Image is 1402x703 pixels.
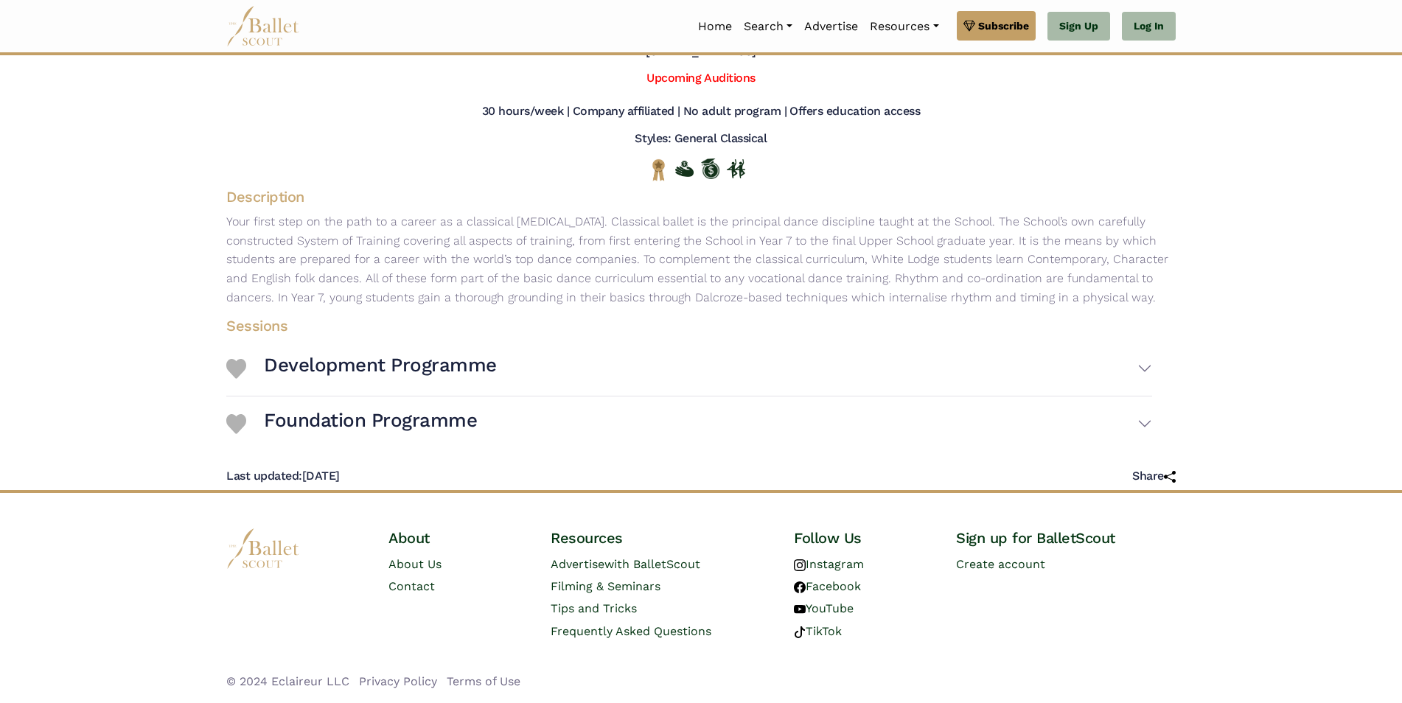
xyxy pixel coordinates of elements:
[215,187,1187,206] h4: Description
[1132,469,1176,484] h5: Share
[1047,12,1110,41] a: Sign Up
[794,581,806,593] img: facebook logo
[482,104,570,119] h5: 30 hours/week |
[573,104,680,119] h5: Company affiliated |
[978,18,1029,34] span: Subscribe
[963,18,975,34] img: gem.svg
[551,528,770,548] h4: Resources
[646,71,755,85] a: Upcoming Auditions
[794,624,842,638] a: TikTok
[794,528,932,548] h4: Follow Us
[794,626,806,638] img: tiktok logo
[388,579,435,593] a: Contact
[675,161,694,177] img: Offers Financial Aid
[649,158,668,181] img: National
[447,674,520,688] a: Terms of Use
[551,601,637,615] a: Tips and Tricks
[264,347,1152,390] button: Development Programme
[226,469,340,484] h5: [DATE]
[226,359,246,379] img: Heart
[226,414,246,434] img: Heart
[604,557,700,571] span: with BalletScout
[635,131,767,147] h5: Styles: General Classical
[551,579,660,593] a: Filming & Seminars
[226,672,349,691] li: © 2024 Eclaireur LLC
[701,158,719,179] img: Offers Scholarship
[794,559,806,571] img: instagram logo
[957,11,1036,41] a: Subscribe
[215,316,1164,335] h4: Sessions
[388,557,442,571] a: About Us
[388,528,527,548] h4: About
[789,104,920,119] h5: Offers education access
[551,557,700,571] a: Advertisewith BalletScout
[264,408,477,433] h3: Foundation Programme
[264,353,497,378] h3: Development Programme
[794,579,861,593] a: Facebook
[794,601,854,615] a: YouTube
[226,469,302,483] span: Last updated:
[864,11,944,42] a: Resources
[359,674,437,688] a: Privacy Policy
[683,104,787,119] h5: No adult program |
[692,11,738,42] a: Home
[794,604,806,615] img: youtube logo
[551,624,711,638] a: Frequently Asked Questions
[215,212,1187,307] p: Your first step on the path to a career as a classical [MEDICAL_DATA]. Classical ballet is the pr...
[727,159,745,178] img: In Person
[226,528,300,569] img: logo
[264,402,1152,445] button: Foundation Programme
[956,528,1176,548] h4: Sign up for BalletScout
[956,557,1045,571] a: Create account
[794,557,864,571] a: Instagram
[1122,12,1176,41] a: Log In
[798,11,864,42] a: Advertise
[738,11,798,42] a: Search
